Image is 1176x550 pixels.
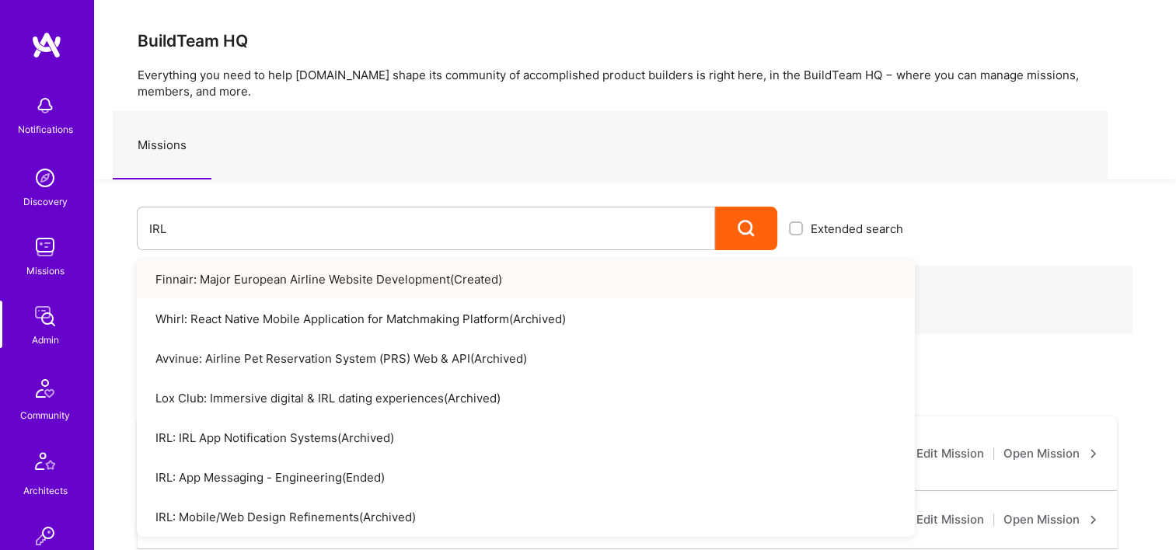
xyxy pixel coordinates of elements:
[137,299,915,339] a: Whirl: React Native Mobile Application for Matchmaking Platform(Archived)
[149,209,703,249] input: What type of mission are you looking for?
[1089,449,1098,458] i: icon ArrowRight
[138,67,1132,99] p: Everything you need to help [DOMAIN_NAME] shape its community of accomplished product builders is...
[32,332,59,348] div: Admin
[137,497,915,537] a: IRL: Mobile/Web Design Refinements(Archived)
[1003,510,1098,529] a: Open Mission
[137,418,915,458] a: IRL: IRL App Notification Systems(Archived)
[26,263,65,279] div: Missions
[137,458,915,497] a: IRL: App Messaging - Engineering(Ended)
[23,482,68,499] div: Architects
[137,259,915,299] a: Finnair: Major European Airline Website Development(Created)
[138,31,1132,50] h3: BuildTeam HQ
[137,339,915,378] a: Avvinue: Airline Pet Reservation System (PRS) Web & API(Archived)
[23,193,68,210] div: Discovery
[113,112,211,179] a: Missions
[26,370,64,407] img: Community
[30,301,61,332] img: admin teamwork
[31,31,62,59] img: logo
[1089,515,1098,524] i: icon ArrowRight
[738,220,756,238] i: icon Search
[916,444,984,463] a: Edit Mission
[916,510,984,529] a: Edit Mission
[1003,444,1098,463] a: Open Mission
[30,231,61,263] img: teamwork
[30,90,61,121] img: bell
[26,445,64,482] img: Architects
[18,121,73,137] div: Notifications
[30,162,61,193] img: discovery
[137,378,915,418] a: Lox Club: Immersive digital & IRL dating experiences(Archived)
[20,407,70,423] div: Community
[811,221,903,237] span: Extended search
